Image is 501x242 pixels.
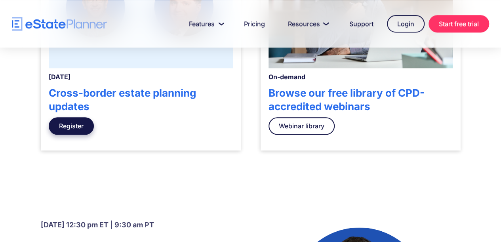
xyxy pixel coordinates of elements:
[49,87,196,112] strong: Cross-border estate planning updates
[269,86,453,113] h4: Browse our free library of CPD-accredited webinars
[387,15,425,32] a: Login
[12,17,107,31] a: home
[49,117,94,135] a: Register
[269,117,335,135] a: Webinar library
[41,221,154,229] strong: [DATE] 12:30 pm ET | 9:30 am PT
[234,16,274,32] a: Pricing
[269,73,305,81] strong: On-demand
[429,15,489,32] a: Start free trial
[340,16,383,32] a: Support
[278,16,336,32] a: Resources
[179,16,230,32] a: Features
[49,73,70,81] strong: [DATE]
